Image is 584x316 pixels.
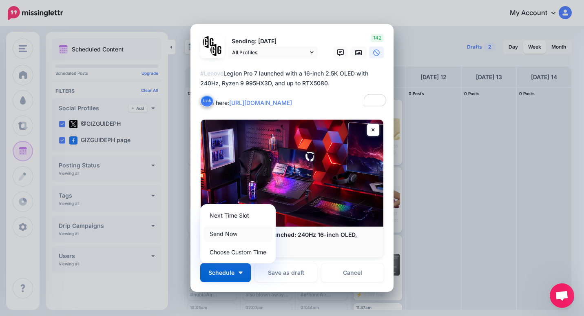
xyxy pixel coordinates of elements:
a: Choose Custom Time [204,244,272,260]
img: 353459792_649996473822713_4483302954317148903_n-bsa138318.png [203,36,215,48]
div: Schedule [200,204,276,263]
img: JT5sWCfR-79925.png [210,44,222,56]
button: Schedule [200,263,251,282]
span: 142 [371,34,384,42]
textarea: To enrich screen reader interactions, please activate Accessibility in Grammarly extension settings [200,69,388,108]
img: arrow-down-white.png [239,271,243,274]
b: Lenovo Legion Pro 7 launched: 240Hz 16-inch OLED, Ryzen 9, RTX5080 [209,231,357,245]
span: All Profiles [232,48,308,57]
button: Link [200,95,214,107]
div: Legion Pro 7 launched with a 16-inch 2.5K OLED with 240Hz, Ryzen 9 995HX3D, and up to RTX5080. Re... [200,69,388,108]
button: Save as draft [255,263,317,282]
a: Send Now [204,226,272,242]
img: Lenovo Legion Pro 7 launched: 240Hz 16-inch OLED, Ryzen 9, RTX5080 [201,120,383,227]
a: Next Time Slot [204,207,272,223]
a: All Profiles [228,47,318,58]
span: Schedule [208,270,234,276]
a: Cancel [321,263,384,282]
p: Sending: [DATE] [228,37,318,46]
p: [DOMAIN_NAME] [209,246,375,253]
